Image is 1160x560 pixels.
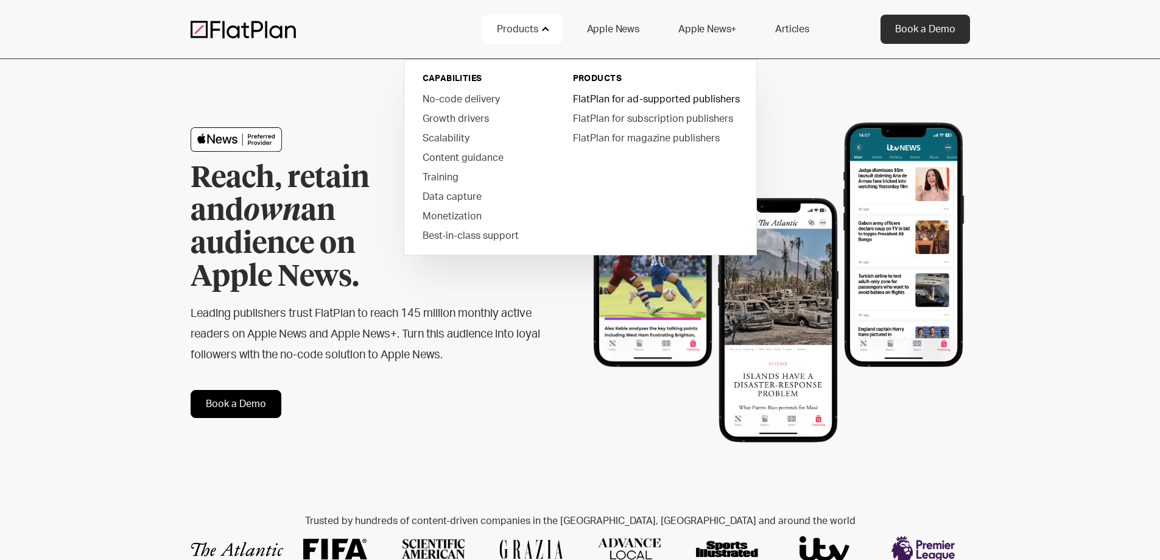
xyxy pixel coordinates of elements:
[497,22,538,37] div: Products
[413,167,551,186] a: Training
[191,516,970,527] h2: Trusted by hundreds of content-driven companies in the [GEOGRAPHIC_DATA], [GEOGRAPHIC_DATA] and a...
[413,89,551,108] a: No-code delivery
[895,22,955,37] div: Book a Demo
[413,128,551,147] a: Scalability
[761,15,824,44] a: Articles
[244,197,301,226] em: own
[664,15,751,44] a: Apple News+
[413,206,551,225] a: Monetization
[881,15,970,44] a: Book a Demo
[191,390,281,418] a: Book a Demo
[404,55,757,255] nav: Products
[573,73,738,85] div: PRODUCTS
[563,128,748,147] a: FlatPlan for magazine publishers
[191,303,541,366] h2: Leading publishers trust FlatPlan to reach 145 million monthly active readers on Apple News and A...
[413,147,551,167] a: Content guidance
[572,15,654,44] a: Apple News
[423,73,541,85] div: capabilities
[563,89,748,108] a: FlatPlan for ad-supported publishers
[563,108,748,128] a: FlatPlan for subscription publishers
[191,162,440,294] h1: Reach, retain and an audience on Apple News.
[482,15,563,44] div: Products
[413,225,551,245] a: Best-in-class support
[413,186,551,206] a: Data capture
[413,108,551,128] a: Growth drivers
